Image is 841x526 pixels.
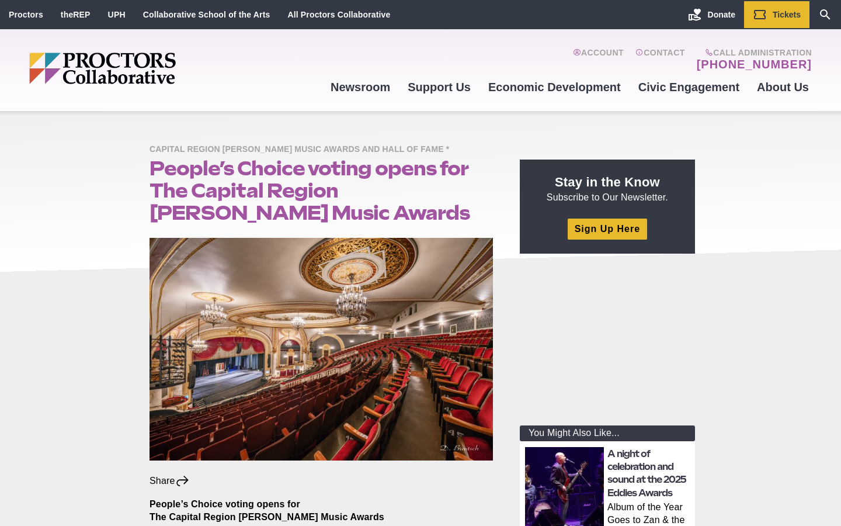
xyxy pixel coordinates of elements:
a: Sign Up Here [568,219,647,239]
a: [PHONE_NUMBER] [697,57,812,71]
strong: Stay in the Know [555,175,660,189]
div: Share [150,475,190,487]
a: All Proctors Collaborative [287,10,390,19]
a: Account [573,48,624,71]
a: Search [809,1,841,28]
a: Civic Engagement [630,71,748,103]
img: thumbnail: A night of celebration and sound at the 2025 Eddies Awards [525,447,604,526]
a: Tickets [744,1,809,28]
a: Collaborative School of the Arts [143,10,270,19]
a: Donate [679,1,744,28]
img: Proctors logo [29,53,266,84]
span: Capital Region [PERSON_NAME] Music Awards and Hall of Fame * [150,143,455,157]
a: Economic Development [479,71,630,103]
a: Capital Region [PERSON_NAME] Music Awards and Hall of Fame * [150,144,455,154]
a: UPH [108,10,126,19]
a: About Us [748,71,818,103]
a: Support Us [399,71,479,103]
a: Contact [635,48,685,71]
span: Donate [708,10,735,19]
a: Proctors [9,10,43,19]
iframe: Advertisement [520,268,695,414]
b: The Capital Region [PERSON_NAME] Music Awards [150,512,384,522]
div: You Might Also Like... [520,425,695,441]
a: theREP [61,10,91,19]
p: Subscribe to Our Newsletter. [534,174,681,204]
a: Newsroom [322,71,399,103]
span: Call Administration [693,48,812,57]
span: Tickets [773,10,801,19]
a: A night of celebration and sound at the 2025 Eddies Awards [607,448,686,499]
h1: People’s Choice voting opens for The Capital Region [PERSON_NAME] Music Awards [150,157,493,224]
b: People’s Choice voting opens for [150,499,300,509]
